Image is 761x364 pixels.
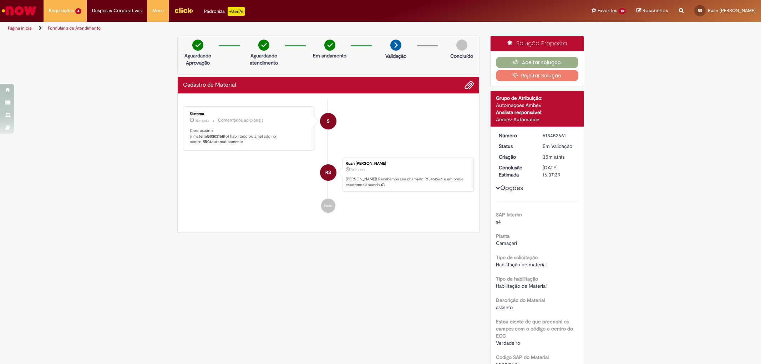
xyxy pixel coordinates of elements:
[8,25,32,31] a: Página inicial
[152,7,163,14] span: More
[1,4,37,18] img: ServiceNow
[5,22,502,35] ul: Trilhas de página
[327,113,330,130] span: S
[190,112,309,116] div: Sistema
[496,240,517,246] span: Camaçari
[385,52,406,60] p: Validação
[619,8,626,14] span: 18
[92,7,142,14] span: Despesas Corporativas
[351,168,365,172] time: 27/08/2025 14:07:31
[204,7,245,16] div: Padroniza
[493,164,537,178] dt: Conclusão Estimada
[324,40,335,51] img: check-circle-green.png
[496,57,578,68] button: Aceitar solução
[258,40,269,51] img: check-circle-green.png
[496,254,538,261] b: Tipo de solicitação
[174,5,193,16] img: click_logo_yellow_360x200.png
[190,128,309,145] p: Caro usuário, o material foi habilitado ou ampliado no centro: automaticamente
[195,118,209,123] time: 27/08/2025 14:10:06
[496,109,578,116] div: Analista responsável:
[491,36,584,51] div: Solução Proposta
[496,102,578,109] div: Automações Ambev
[543,154,564,160] span: 35m atrás
[228,7,245,16] p: +GenAi
[496,340,520,346] span: Verdadeiro
[183,99,474,220] ul: Histórico de tíquete
[192,40,203,51] img: check-circle-green.png
[496,276,538,282] b: Tipo de habilitação
[218,117,264,123] small: Comentários adicionais
[465,81,474,90] button: Adicionar anexos
[543,153,576,160] div: 27/08/2025 14:07:31
[351,168,365,172] span: 35m atrás
[496,211,522,218] b: SAP Interim
[313,52,346,59] p: Em andamento
[346,176,470,188] p: [PERSON_NAME]! Recebemos seu chamado R13452661 e em breve estaremos atuando.
[346,162,470,166] div: Ruan [PERSON_NAME]
[636,7,668,14] a: Rascunhos
[493,132,537,139] dt: Número
[496,219,501,225] span: s4
[49,7,74,14] span: Requisições
[450,52,473,60] p: Concluído
[496,283,547,289] span: Habilitação de Material
[203,139,212,144] b: BR04
[496,261,547,268] span: Habilitação de material
[320,113,336,129] div: System
[325,164,331,181] span: RS
[390,40,401,51] img: arrow-next.png
[496,233,509,239] b: Planta
[496,297,545,303] b: Descrição do Material
[543,154,564,160] time: 27/08/2025 14:07:31
[598,7,617,14] span: Favoritos
[543,132,576,139] div: R13452661
[181,52,215,66] p: Aguardando Aprovação
[48,25,101,31] a: Formulário de Atendimento
[698,8,702,13] span: RS
[496,116,578,123] div: Ambev Automation
[496,304,513,311] span: assento
[208,134,224,139] b: 50302168
[496,70,578,81] button: Rejeitar Solução
[543,143,576,150] div: Em Validação
[247,52,281,66] p: Aguardando atendimento
[496,318,573,339] b: Estou ciente de que preenchi os campos com o código e centro do ECC
[75,8,81,14] span: 4
[195,118,209,123] span: 32m atrás
[708,7,756,14] span: Ruan [PERSON_NAME]
[183,158,474,192] li: Ruan Carlos Jesus Dos Santos
[543,164,576,178] div: [DATE] 16:07:39
[496,94,578,102] div: Grupo de Atribuição:
[496,354,549,360] b: Codigo SAP do Material
[643,7,668,14] span: Rascunhos
[493,143,537,150] dt: Status
[493,153,537,160] dt: Criação
[183,82,236,88] h2: Cadastro de Material Histórico de tíquete
[320,164,336,181] div: Ruan Carlos Jesus Dos Santos
[456,40,467,51] img: img-circle-grey.png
